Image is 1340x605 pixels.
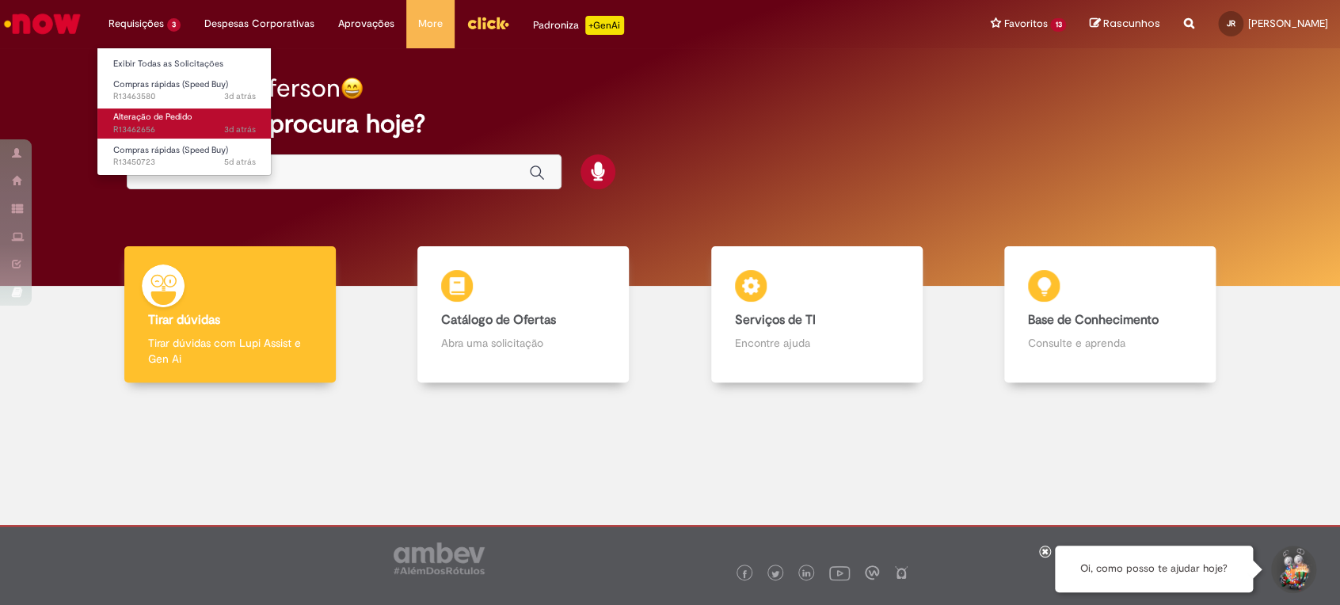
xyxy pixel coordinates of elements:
img: logo_footer_workplace.png [865,565,879,580]
span: R13463580 [113,90,256,103]
p: Consulte e aprenda [1028,335,1192,351]
h2: O que você procura hoje? [127,110,1213,138]
b: Catálogo de Ofertas [441,312,556,328]
span: Alteração de Pedido [113,111,192,123]
img: logo_footer_linkedin.png [802,569,810,579]
a: Exibir Todas as Solicitações [97,55,272,73]
img: logo_footer_facebook.png [740,570,748,578]
span: R13450723 [113,156,256,169]
span: 3 [167,18,181,32]
a: Aberto R13463580 : Compras rápidas (Speed Buy) [97,76,272,105]
b: Tirar dúvidas [148,312,220,328]
span: More [418,16,443,32]
time: 27/08/2025 08:27:22 [224,156,256,168]
span: 5d atrás [224,156,256,168]
img: ServiceNow [2,8,83,40]
p: +GenAi [585,16,624,35]
span: Compras rápidas (Speed Buy) [113,144,228,156]
img: happy-face.png [341,77,364,100]
a: Base de Conhecimento Consulte e aprenda [964,246,1258,383]
span: Rascunhos [1103,16,1160,31]
ul: Requisições [97,48,272,176]
b: Serviços de TI [735,312,816,328]
a: Aberto R13462656 : Alteração de Pedido [97,108,272,138]
p: Encontre ajuda [735,335,899,351]
a: Catálogo de Ofertas Abra uma solicitação [377,246,671,383]
span: [PERSON_NAME] [1248,17,1328,30]
b: Base de Conhecimento [1028,312,1159,328]
p: Abra uma solicitação [441,335,605,351]
button: Iniciar Conversa de Suporte [1269,546,1316,593]
span: 3d atrás [224,124,256,135]
a: Aberto R13450723 : Compras rápidas (Speed Buy) [97,142,272,171]
div: Oi, como posso te ajudar hoje? [1055,546,1253,592]
span: Despesas Corporativas [204,16,314,32]
a: Rascunhos [1090,17,1160,32]
a: Serviços de TI Encontre ajuda [670,246,964,383]
span: 13 [1050,18,1066,32]
img: click_logo_yellow_360x200.png [466,11,509,35]
img: logo_footer_youtube.png [829,562,850,583]
span: 3d atrás [224,90,256,102]
span: JR [1227,18,1235,29]
time: 29/08/2025 14:28:05 [224,124,256,135]
span: Aprovações [338,16,394,32]
span: Compras rápidas (Speed Buy) [113,78,228,90]
img: logo_footer_naosei.png [894,565,908,580]
span: Requisições [108,16,164,32]
time: 29/08/2025 16:44:15 [224,90,256,102]
span: R13462656 [113,124,256,136]
div: Padroniza [533,16,624,35]
span: Favoritos [1003,16,1047,32]
img: logo_footer_twitter.png [771,570,779,578]
img: logo_footer_ambev_rotulo_gray.png [394,542,485,574]
a: Tirar dúvidas Tirar dúvidas com Lupi Assist e Gen Ai [83,246,377,383]
p: Tirar dúvidas com Lupi Assist e Gen Ai [148,335,312,367]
